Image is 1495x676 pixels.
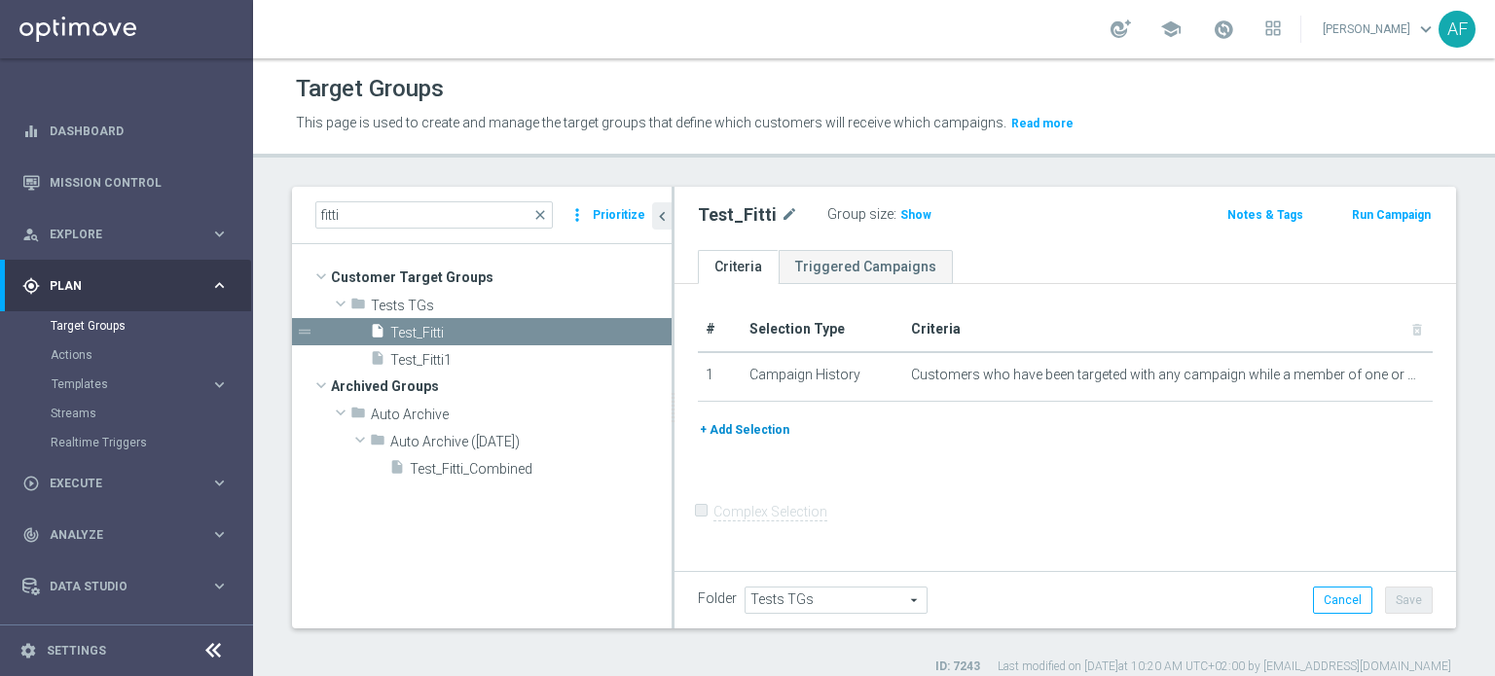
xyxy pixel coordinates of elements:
i: person_search [22,226,40,243]
a: Streams [51,406,202,421]
div: Target Groups [51,311,251,340]
label: ID: 7243 [935,658,980,675]
div: AF [1439,11,1476,48]
span: school [1160,18,1182,40]
span: close [532,207,548,223]
button: chevron_left [652,202,672,230]
a: Target Groups [51,318,202,334]
i: keyboard_arrow_right [210,375,229,394]
i: folder [350,405,366,427]
i: folder [370,432,385,454]
label: Folder [698,590,737,607]
i: track_changes [22,526,40,544]
button: Read more [1009,113,1076,134]
i: mode_edit [781,203,798,227]
span: keyboard_arrow_down [1415,18,1437,40]
span: Test_Fitti [390,325,672,341]
span: This page is used to create and manage the target groups that define which customers will receive... [296,115,1006,130]
label: Complex Selection [713,503,827,521]
span: Customer Target Groups [331,264,672,291]
i: insert_drive_file [370,323,385,345]
span: Test_Fitti_Combined [410,461,672,478]
a: [PERSON_NAME]keyboard_arrow_down [1321,15,1439,44]
a: Criteria [698,250,779,284]
div: Realtime Triggers [51,428,251,457]
button: Templates keyboard_arrow_right [51,376,230,392]
i: keyboard_arrow_right [210,525,229,544]
button: Save [1385,587,1433,614]
span: Test_Fitti1 [390,352,672,369]
button: Run Campaign [1350,204,1433,226]
button: track_changes Analyze keyboard_arrow_right [21,527,230,543]
span: Customers who have been targeted with any campaign while a member of one or more of the 6 specifi... [911,367,1425,383]
a: Realtime Triggers [51,435,202,450]
i: gps_fixed [22,277,40,295]
span: Archived Groups [331,373,672,400]
div: Analyze [22,526,210,544]
th: # [698,307,742,352]
div: Execute [22,475,210,492]
div: Data Studio [22,578,210,595]
a: Dashboard [50,105,229,157]
i: keyboard_arrow_right [210,577,229,595]
input: Quick find group or folder [315,201,553,229]
button: Cancel [1313,587,1372,614]
a: Optibot [50,612,203,663]
button: Data Studio keyboard_arrow_right [21,579,230,594]
button: Notes & Tags [1225,204,1305,226]
button: person_search Explore keyboard_arrow_right [21,227,230,242]
td: Campaign History [742,352,903,401]
span: Plan [50,280,210,292]
button: Mission Control [21,175,230,191]
label: : [893,206,896,223]
i: keyboard_arrow_right [210,474,229,492]
div: Actions [51,340,251,370]
div: Mission Control [22,157,229,208]
i: settings [19,642,37,659]
span: Data Studio [50,581,210,592]
a: Settings [47,645,106,657]
div: Plan [22,277,210,295]
button: gps_fixed Plan keyboard_arrow_right [21,278,230,294]
span: Tests TGs [371,298,672,314]
span: Auto Archive (2024-12-15) [390,434,672,450]
button: + Add Selection [698,419,791,441]
i: equalizer [22,123,40,140]
div: Optibot [22,612,229,663]
div: Explore [22,226,210,243]
span: Explore [50,229,210,240]
label: Last modified on [DATE] at 10:20 AM UTC+02:00 by [EMAIL_ADDRESS][DOMAIN_NAME] [998,658,1451,675]
span: Execute [50,478,210,489]
div: Streams [51,399,251,428]
div: Templates [51,370,251,399]
i: insert_drive_file [370,350,385,373]
span: Analyze [50,529,210,541]
a: Mission Control [50,157,229,208]
i: insert_drive_file [389,459,405,481]
button: play_circle_outline Execute keyboard_arrow_right [21,476,230,491]
i: folder [350,296,366,318]
span: Templates [52,378,191,390]
button: Prioritize [590,202,648,229]
button: equalizer Dashboard [21,124,230,139]
i: chevron_left [653,207,672,226]
a: Triggered Campaigns [779,250,953,284]
td: 1 [698,352,742,401]
span: Auto Archive [371,407,672,423]
i: keyboard_arrow_right [210,276,229,295]
a: Actions [51,347,202,363]
i: play_circle_outline [22,475,40,492]
div: Templates [52,378,210,390]
h2: Test_Fitti [698,203,777,227]
span: Criteria [911,321,961,337]
span: Show [900,208,931,222]
h1: Target Groups [296,75,444,103]
i: keyboard_arrow_right [210,225,229,243]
